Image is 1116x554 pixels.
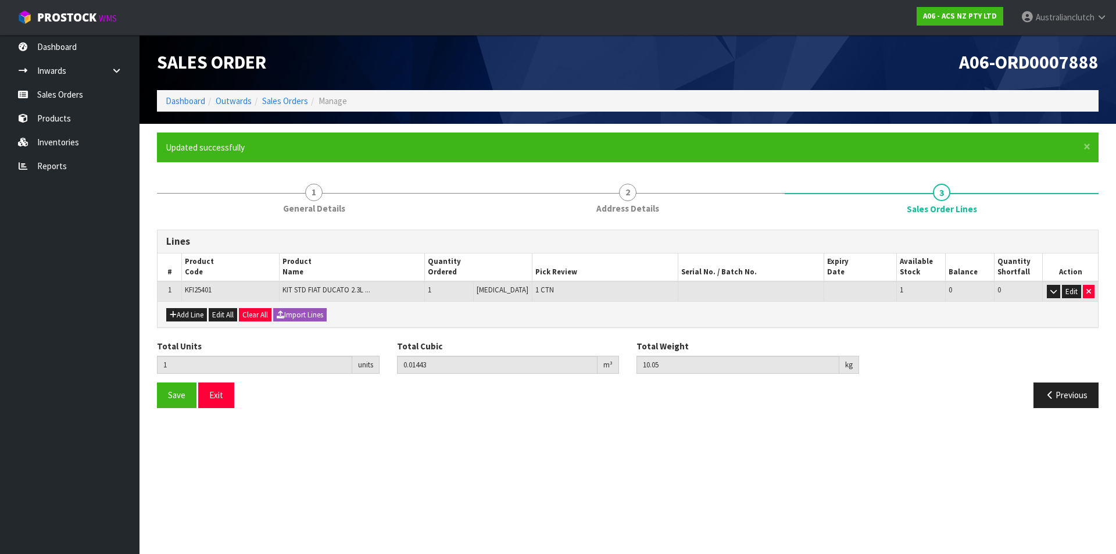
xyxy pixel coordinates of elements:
span: 0 [997,285,1001,295]
span: Sales Order Lines [907,203,977,215]
span: General Details [283,202,345,215]
a: Dashboard [166,95,205,106]
span: Sales Order Lines [157,221,1099,417]
button: Previous [1033,383,1099,408]
div: m³ [598,356,619,374]
span: 3 [933,184,950,201]
th: Available Stock [897,253,946,281]
th: Product Code [182,253,279,281]
th: Pick Review [532,253,678,281]
span: 1 [305,184,323,201]
button: Save [157,383,196,408]
h3: Lines [166,236,1089,247]
span: KFI25401 [185,285,212,295]
strong: A06 - ACS NZ PTY LTD [923,11,997,21]
label: Total Units [157,340,202,352]
span: [MEDICAL_DATA] [477,285,528,295]
div: kg [839,356,859,374]
input: Total Units [157,356,352,374]
label: Total Weight [636,340,689,352]
th: Action [1043,253,1098,281]
span: 1 [428,285,431,295]
span: Save [168,389,185,401]
img: cube-alt.png [17,10,32,24]
th: Quantity Shortfall [994,253,1043,281]
th: Expiry Date [824,253,897,281]
span: 1 [900,285,903,295]
span: Address Details [596,202,659,215]
span: Manage [319,95,347,106]
input: Total Cubic [397,356,598,374]
span: Australianclutch [1036,12,1094,23]
button: Edit All [209,308,237,322]
small: WMS [99,13,117,24]
span: × [1083,138,1090,155]
span: Updated successfully [166,142,245,153]
span: 2 [619,184,636,201]
a: Outwards [216,95,252,106]
a: Sales Orders [262,95,308,106]
button: Import Lines [273,308,327,322]
span: 1 [168,285,171,295]
button: Add Line [166,308,207,322]
span: 0 [949,285,952,295]
input: Total Weight [636,356,839,374]
span: Sales Order [157,51,266,74]
span: 1 CTN [535,285,554,295]
th: Product Name [279,253,425,281]
button: Exit [198,383,234,408]
th: # [158,253,182,281]
label: Total Cubic [397,340,442,352]
span: A06-ORD0007888 [959,51,1099,74]
span: ProStock [37,10,96,25]
button: Clear All [239,308,271,322]
th: Balance [946,253,995,281]
div: units [352,356,380,374]
th: Quantity Ordered [425,253,532,281]
th: Serial No. / Batch No. [678,253,824,281]
span: KIT STD FIAT DUCATO 2.3L ... [282,285,370,295]
button: Edit [1062,285,1081,299]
